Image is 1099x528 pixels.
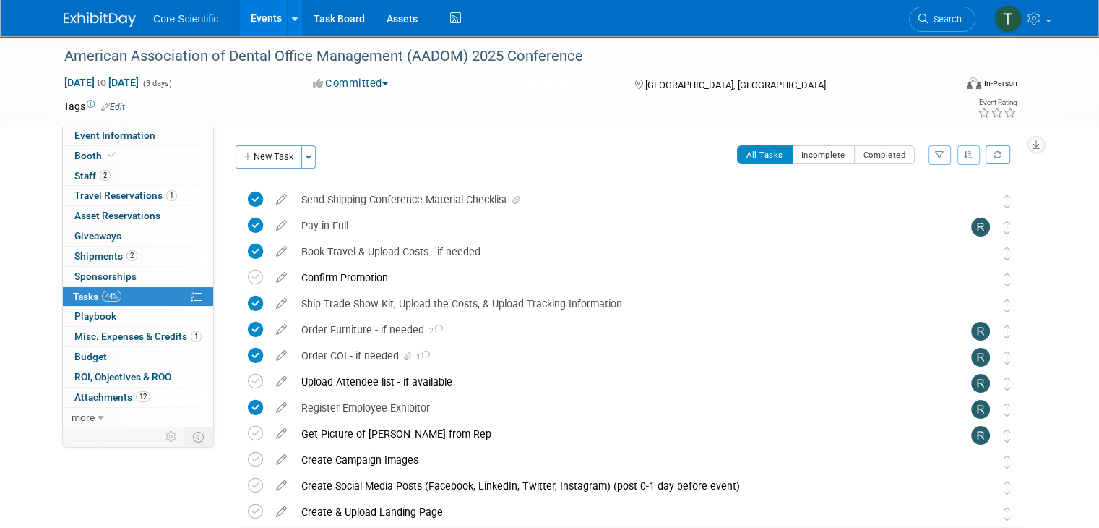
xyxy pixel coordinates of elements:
[737,145,793,164] button: All Tasks
[854,145,915,164] button: Completed
[269,271,294,284] a: edit
[971,478,990,497] img: Megan Murray
[994,5,1022,33] img: Thila Pathma
[971,426,990,445] img: Rachel Wolff
[74,250,137,262] span: Shipments
[269,245,294,258] a: edit
[74,190,177,201] span: Travel Reservations
[63,327,213,346] a: Misc. Expenses & Credits1
[74,310,116,322] span: Playbook
[63,166,213,186] a: Staff2
[294,500,942,524] div: Create & Upload Landing Page
[967,77,981,89] img: Format-Inperson.png
[74,150,118,161] span: Booth
[294,396,942,420] div: Register Employee Exhibitor
[269,454,294,467] a: edit
[63,226,213,246] a: Giveaways
[159,427,184,446] td: Personalize Event Tab Strip
[294,265,942,290] div: Confirm Promotion
[1004,455,1011,469] i: Move task
[63,126,213,145] a: Event Information
[63,267,213,286] a: Sponsorships
[102,291,121,302] span: 44%
[63,347,213,367] a: Budget
[73,291,121,302] span: Tasks
[269,427,294,440] a: edit
[1004,481,1011,495] i: Move task
[269,219,294,232] a: edit
[1004,429,1011,443] i: Move task
[971,452,990,471] img: Megan Murray
[1004,221,1011,234] i: Move task
[971,218,990,237] img: Rachel Wolff
[63,408,213,427] a: more
[1004,247,1011,260] i: Move task
[74,331,202,342] span: Misc. Expenses & Credits
[1004,351,1011,365] i: Move task
[971,322,990,341] img: Rachel Wolff
[1004,195,1011,208] i: Move task
[63,388,213,407] a: Attachments12
[63,206,213,226] a: Asset Reservations
[72,412,95,423] span: more
[971,296,990,315] img: Shipping Team
[63,287,213,307] a: Tasks44%
[792,145,855,164] button: Incomplete
[294,448,942,472] div: Create Campaign Images
[63,307,213,326] a: Playbook
[269,375,294,388] a: edit
[645,80,826,90] span: [GEOGRAPHIC_DATA], [GEOGRAPHIC_DATA]
[1004,299,1011,312] i: Move task
[63,247,213,266] a: Shipments2
[74,129,155,141] span: Event Information
[74,230,121,242] span: Giveaways
[1004,325,1011,338] i: Move task
[971,244,990,263] img: Alyona Yurchenko
[74,170,111,182] span: Staff
[95,77,108,88] span: to
[142,79,172,88] span: (3 days)
[294,370,942,394] div: Upload Attendee list - if available
[1004,507,1011,521] i: Move task
[269,506,294,519] a: edit
[236,145,302,169] button: New Task
[971,374,990,393] img: Rachel Wolff
[928,14,962,25] span: Search
[1004,403,1011,417] i: Move task
[294,187,942,212] div: Send Shipping Conference Material Checklist
[269,297,294,310] a: edit
[64,99,125,114] td: Tags
[269,349,294,362] a: edit
[184,427,214,446] td: Toggle Event Tabs
[294,344,942,368] div: Order COI - if needed
[308,76,394,91] button: Committed
[1004,377,1011,391] i: Move task
[294,422,942,446] div: Get Picture of [PERSON_NAME] from Rep
[63,146,213,166] a: Booth
[1004,273,1011,286] i: Move task
[136,391,150,402] span: 12
[64,12,136,27] img: ExhibitDay
[971,504,990,523] img: Megan Murray
[294,291,942,316] div: Ship Trade Show Kit, Upload the Costs, & Upload Tracking Information
[876,75,1017,97] div: Event Format
[971,270,990,289] img: Alissa Schlosser
[971,400,990,419] img: Rachel Wolff
[294,239,942,264] div: Book Travel & Upload Costs - if needed
[74,391,150,403] span: Attachments
[126,250,137,261] span: 2
[59,43,936,69] div: American Association of Dental Office Management (AADOM) 2025 Conference
[74,271,137,282] span: Sponsorships
[269,480,294,493] a: edit
[101,102,125,112] a: Edit
[269,323,294,336] a: edit
[978,99,1017,106] div: Event Rating
[64,76,139,89] span: [DATE] [DATE]
[269,193,294,206] a: edit
[909,7,975,32] a: Search
[191,331,202,342] span: 1
[74,351,107,362] span: Budget
[166,190,177,201] span: 1
[294,318,942,342] div: Order Furniture - if needed
[108,151,116,159] i: Booth reservation complete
